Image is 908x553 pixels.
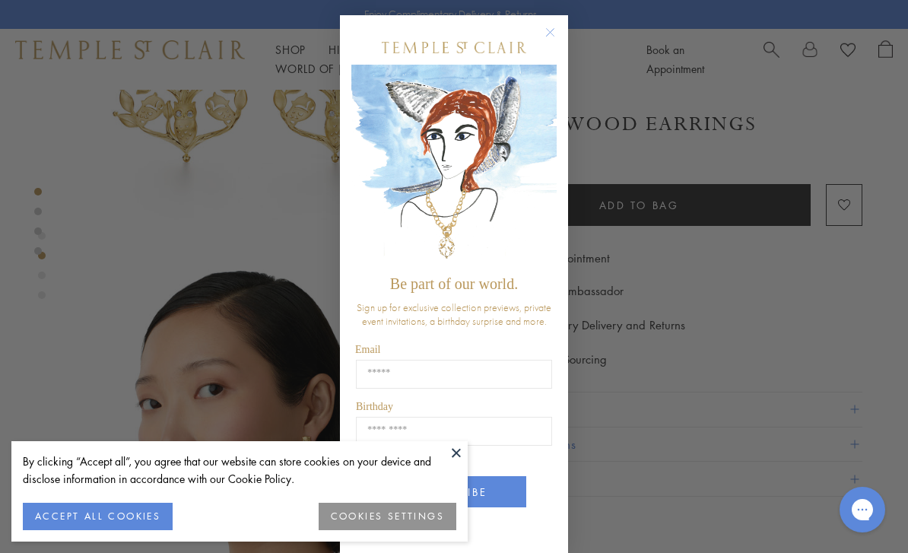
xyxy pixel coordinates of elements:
span: Sign up for exclusive collection previews, private event invitations, a birthday surprise and more. [357,300,551,328]
iframe: Gorgias live chat messenger [832,481,893,538]
button: Close dialog [548,30,567,49]
button: COOKIES SETTINGS [319,503,456,530]
img: c4a9eb12-d91a-4d4a-8ee0-386386f4f338.jpeg [351,65,557,268]
div: By clicking “Accept all”, you agree that our website can store cookies on your device and disclos... [23,453,456,488]
span: Be part of our world. [390,275,518,292]
img: Temple St. Clair [382,42,526,53]
span: Birthday [356,401,393,412]
input: Email [356,360,552,389]
span: Email [355,344,380,355]
button: ACCEPT ALL COOKIES [23,503,173,530]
